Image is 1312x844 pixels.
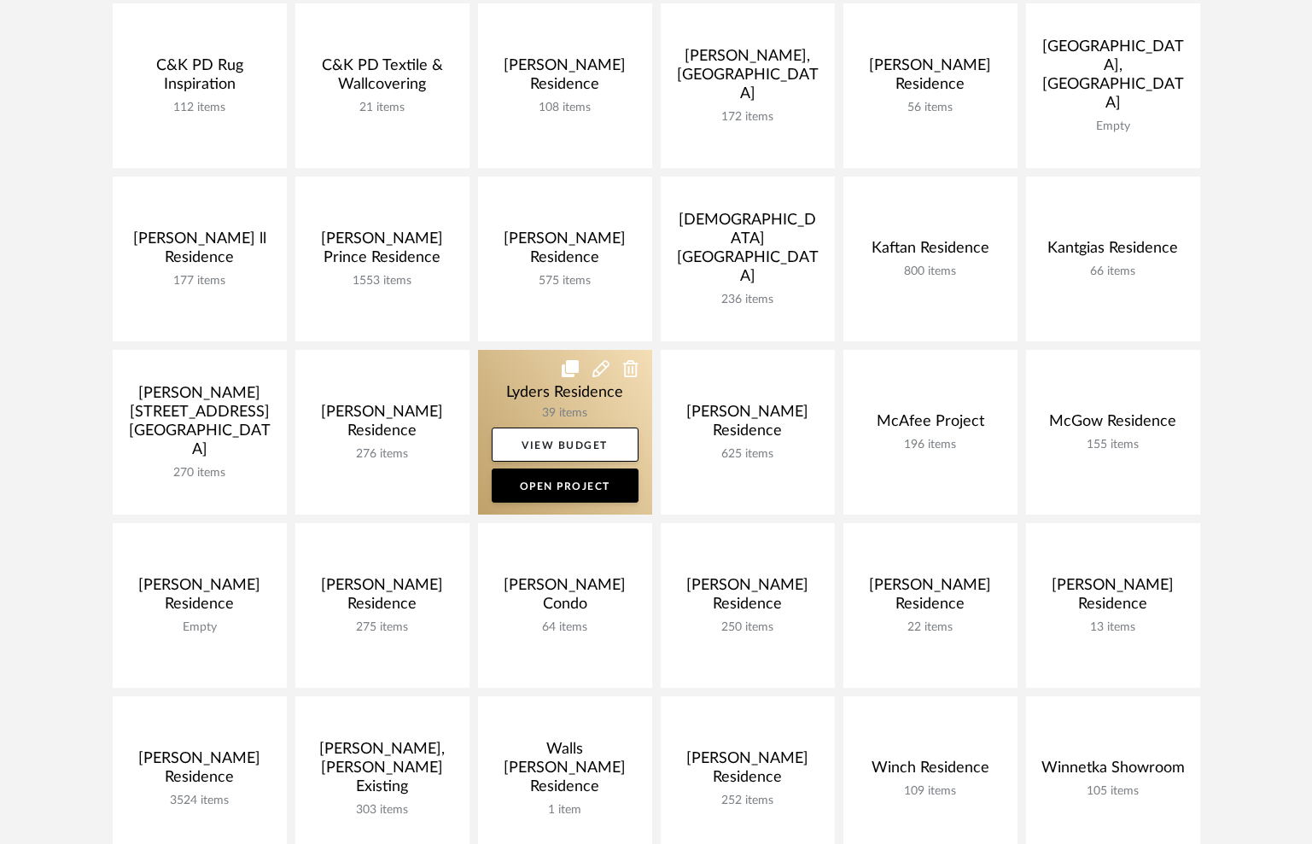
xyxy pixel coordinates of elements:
[309,56,456,101] div: C&K PD Textile & Wallcovering
[492,56,639,101] div: [PERSON_NAME] Residence
[857,620,1004,635] div: 22 items
[1040,412,1187,438] div: McGow Residence
[857,101,1004,115] div: 56 items
[857,239,1004,265] div: Kaftan Residence
[492,576,639,620] div: [PERSON_NAME] Condo
[1040,438,1187,452] div: 155 items
[309,403,456,447] div: [PERSON_NAME] Residence
[674,403,821,447] div: [PERSON_NAME] Residence
[1040,576,1187,620] div: [PERSON_NAME] Residence
[309,274,456,288] div: 1553 items
[309,620,456,635] div: 275 items
[492,740,639,803] div: Walls [PERSON_NAME] Residence
[1040,265,1187,279] div: 66 items
[126,230,273,274] div: [PERSON_NAME] ll Residence
[674,110,821,125] div: 172 items
[309,447,456,462] div: 276 items
[857,784,1004,799] div: 109 items
[1040,239,1187,265] div: Kantgias Residence
[309,803,456,818] div: 303 items
[1040,38,1187,119] div: [GEOGRAPHIC_DATA], [GEOGRAPHIC_DATA]
[492,428,639,462] a: View Budget
[126,620,273,635] div: Empty
[674,447,821,462] div: 625 items
[674,749,821,794] div: [PERSON_NAME] Residence
[126,101,273,115] div: 112 items
[492,101,639,115] div: 108 items
[674,47,821,110] div: [PERSON_NAME], [GEOGRAPHIC_DATA]
[674,576,821,620] div: [PERSON_NAME] Residence
[126,466,273,480] div: 270 items
[309,576,456,620] div: [PERSON_NAME] Residence
[126,274,273,288] div: 177 items
[857,759,1004,784] div: Winch Residence
[857,56,1004,101] div: [PERSON_NAME] Residence
[126,749,273,794] div: [PERSON_NAME] Residence
[1040,620,1187,635] div: 13 items
[674,293,821,307] div: 236 items
[126,576,273,620] div: [PERSON_NAME] Residence
[126,384,273,466] div: [PERSON_NAME] [STREET_ADDRESS][GEOGRAPHIC_DATA]
[309,230,456,274] div: [PERSON_NAME] Prince Residence
[857,412,1004,438] div: McAfee Project
[857,438,1004,452] div: 196 items
[674,620,821,635] div: 250 items
[492,620,639,635] div: 64 items
[857,265,1004,279] div: 800 items
[492,469,639,503] a: Open Project
[492,803,639,818] div: 1 item
[1040,759,1187,784] div: Winnetka Showroom
[126,56,273,101] div: C&K PD Rug Inspiration
[1040,784,1187,799] div: 105 items
[309,101,456,115] div: 21 items
[674,794,821,808] div: 252 items
[857,576,1004,620] div: [PERSON_NAME] Residence
[1040,119,1187,134] div: Empty
[674,211,821,293] div: [DEMOGRAPHIC_DATA] [GEOGRAPHIC_DATA]
[492,230,639,274] div: [PERSON_NAME] Residence
[126,794,273,808] div: 3524 items
[309,740,456,803] div: [PERSON_NAME], [PERSON_NAME] Existing
[492,274,639,288] div: 575 items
